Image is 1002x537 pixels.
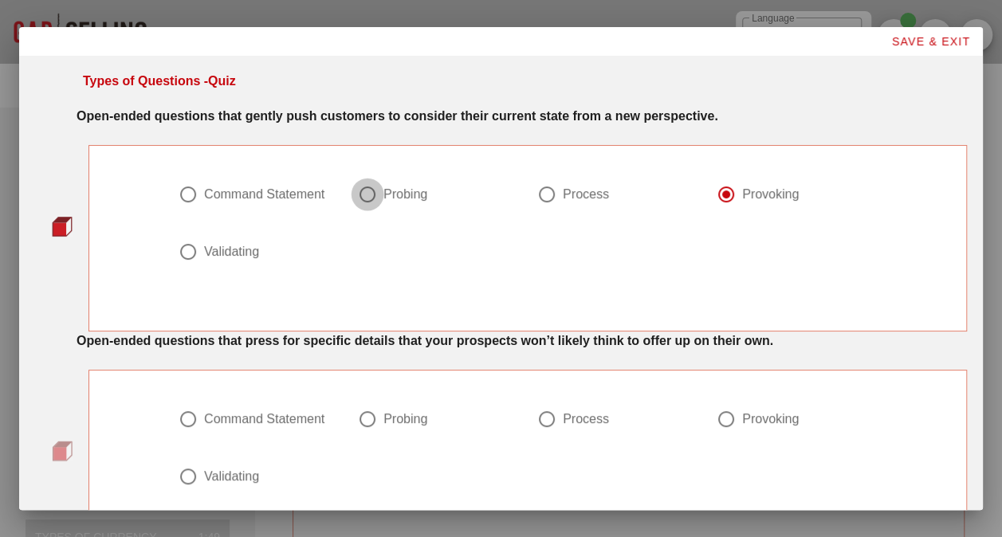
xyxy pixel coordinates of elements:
[742,411,799,427] div: Provoking
[204,244,259,260] div: Validating
[52,216,73,237] img: question-bullet-actve.png
[204,411,324,427] div: Command Statement
[52,441,73,461] img: question-bullet.png
[742,186,799,202] div: Provoking
[563,186,609,202] div: Process
[563,411,609,427] div: Process
[890,35,970,48] span: SAVE & EXIT
[77,334,773,347] strong: Open-ended questions that press for specific details that your prospects won’t likely think to of...
[77,109,718,123] strong: Open-ended questions that gently push customers to consider their current state from a new perspe...
[204,468,259,484] div: Validating
[383,186,427,202] div: Probing
[383,411,427,427] div: Probing
[83,72,236,91] div: Types of Questions -Quiz
[204,186,324,202] div: Command Statement
[878,27,983,56] button: SAVE & EXIT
